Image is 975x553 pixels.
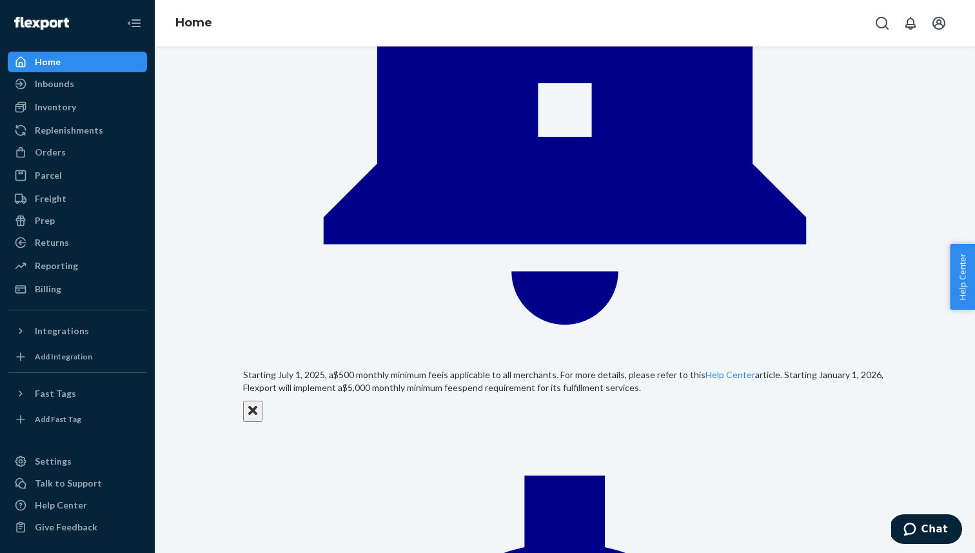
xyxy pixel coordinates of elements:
a: Help Center [705,369,755,380]
ol: breadcrumbs [165,5,222,42]
div: Give Feedback [35,521,97,534]
div: Billing [35,283,61,296]
iframe: Opens a widget where you can chat to one of our agents [891,514,962,547]
button: Fast Tags [8,383,147,404]
button: Open notifications [898,10,923,36]
div: Inventory [35,101,76,114]
a: Reporting [8,256,147,276]
a: Settings [8,451,147,472]
div: Help Center [35,499,87,512]
a: Freight [8,188,147,209]
div: Settings [35,455,72,468]
div: Replenishments [35,124,103,137]
button: Give Feedback [8,517,147,538]
p: Starting July 1, 2025, a is applicable to all merchants. For more details, please refer to this a... [243,368,887,394]
a: Inventory [8,97,147,117]
button: Integrations [8,321,147,341]
img: Flexport logo [14,17,69,30]
div: Talk to Support [35,477,102,490]
div: Home [35,55,61,68]
div: Add Integration [35,351,92,362]
div: Parcel [35,169,62,182]
a: Add Fast Tag [8,409,147,430]
a: Add Integration [8,347,147,367]
a: Replenishments [8,120,147,141]
button: Open Search Box [869,10,895,36]
div: Reporting [35,259,78,272]
div: Inbounds [35,77,74,90]
button: Talk to Support [8,473,147,494]
button: Close [243,401,262,422]
a: Home [175,15,212,30]
div: Orders [35,146,66,159]
a: Prep [8,210,147,231]
a: Home [8,52,147,72]
button: Close Navigation [121,10,147,36]
a: Orders [8,142,147,163]
a: Help Center [8,495,147,516]
div: Add Fast Tag [35,414,81,425]
div: Freight [35,192,66,205]
a: Parcel [8,165,147,186]
a: Billing [8,279,147,299]
div: Fast Tags [35,387,76,400]
div: Returns [35,236,69,249]
div: Prep [35,214,55,227]
button: Help Center [950,244,975,310]
div: Integrations [35,325,89,337]
a: Inbounds [8,74,147,94]
button: Open account menu [926,10,952,36]
span: $5,000 monthly minimum fee [342,382,458,393]
span: $500 monthly minimum fee [333,369,442,380]
a: Returns [8,232,147,253]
